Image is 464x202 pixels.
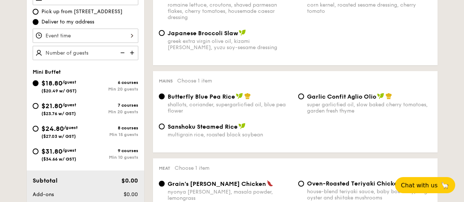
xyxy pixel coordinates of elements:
div: 8 courses [85,125,138,131]
span: Garlic Confit Aglio Olio [307,93,376,100]
span: ($34.66 w/ GST) [41,157,76,162]
span: Pick up from [STREET_ADDRESS] [41,8,123,15]
span: ($20.49 w/ GST) [41,88,77,93]
img: icon-reduce.1d2dbef1.svg [116,46,127,60]
span: 🦙 [441,181,449,190]
input: Butterfly Blue Pea Riceshallots, coriander, supergarlicfied oil, blue pea flower [159,93,165,99]
div: shallots, coriander, supergarlicfied oil, blue pea flower [168,102,292,114]
span: Choose 1 item [175,165,209,171]
input: Event time [33,29,138,43]
span: Chat with us [401,182,438,189]
span: Oven-Roasted Teriyaki Chicken [307,180,401,187]
input: Number of guests [33,46,138,60]
img: icon-vegan.f8ff3823.svg [377,93,384,99]
span: Japanese Broccoli Slaw [168,30,238,37]
div: Min 15 guests [85,132,138,137]
input: Garlic Confit Aglio Oliosuper garlicfied oil, slow baked cherry tomatoes, garden fresh thyme [298,93,304,99]
img: icon-chef-hat.a58ddaea.svg [386,93,392,99]
img: icon-add.58712e84.svg [127,46,138,60]
input: Grain's [PERSON_NAME] Chickennyonya [PERSON_NAME], masala powder, lemongrass [159,181,165,187]
img: icon-spicy.37a8142b.svg [267,180,273,187]
div: Min 20 guests [85,87,138,92]
span: /guest [62,80,76,85]
span: /guest [62,102,76,107]
div: Min 20 guests [85,109,138,114]
input: $21.80/guest($23.76 w/ GST)7 coursesMin 20 guests [33,103,39,109]
div: greek extra virgin olive oil, kizami [PERSON_NAME], yuzu soy-sesame dressing [168,38,292,51]
span: Mains [159,78,173,84]
div: romaine lettuce, croutons, shaved parmesan flakes, cherry tomatoes, housemade caesar dressing [168,2,292,21]
img: icon-vegan.f8ff3823.svg [238,123,246,129]
div: 7 courses [85,103,138,108]
span: Mini Buffet [33,69,61,75]
div: nyonya [PERSON_NAME], masala powder, lemongrass [168,189,292,201]
input: Japanese Broccoli Slawgreek extra virgin olive oil, kizami [PERSON_NAME], yuzu soy-sesame dressing [159,30,165,36]
span: /guest [62,148,76,153]
img: icon-vegan.f8ff3823.svg [239,29,246,36]
span: Sanshoku Steamed Rice [168,123,238,130]
div: 9 courses [85,148,138,153]
input: Oven-Roasted Teriyaki Chickenhouse-blend teriyaki sauce, baby bok choy, king oyster and shiitake ... [298,181,304,187]
span: ($23.76 w/ GST) [41,111,76,116]
span: Deliver to my address [41,18,94,26]
div: super garlicfied oil, slow baked cherry tomatoes, garden fresh thyme [307,102,432,114]
span: Choose 1 item [177,78,212,84]
span: $18.80 [41,79,62,87]
button: Chat with us🦙 [395,177,455,193]
span: Grain's [PERSON_NAME] Chicken [168,180,266,187]
span: /guest [64,125,78,130]
span: Butterfly Blue Pea Rice [168,93,235,100]
input: $24.80/guest($27.03 w/ GST)8 coursesMin 15 guests [33,126,39,132]
input: $31.80/guest($34.66 w/ GST)9 coursesMin 10 guests [33,148,39,154]
input: Deliver to my address [33,19,39,25]
span: $21.80 [41,102,62,110]
div: 6 courses [85,80,138,85]
span: $0.00 [124,191,138,198]
input: Sanshoku Steamed Ricemultigrain rice, roasted black soybean [159,124,165,129]
input: $18.80/guest($20.49 w/ GST)6 coursesMin 20 guests [33,80,39,86]
div: house-blend teriyaki sauce, baby bok choy, king oyster and shiitake mushrooms [307,188,432,201]
span: Add-ons [33,191,54,198]
div: multigrain rice, roasted black soybean [168,132,292,138]
span: $31.80 [41,147,62,155]
span: $24.80 [41,125,64,133]
div: Min 10 guests [85,155,138,160]
span: Subtotal [33,177,58,184]
img: icon-vegan.f8ff3823.svg [236,93,243,99]
div: corn kernel, roasted sesame dressing, cherry tomato [307,2,432,14]
img: icon-chef-hat.a58ddaea.svg [244,93,251,99]
input: Pick up from [STREET_ADDRESS] [33,9,39,15]
span: $0.00 [121,177,138,184]
span: ($27.03 w/ GST) [41,134,76,139]
span: Meat [159,166,170,171]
